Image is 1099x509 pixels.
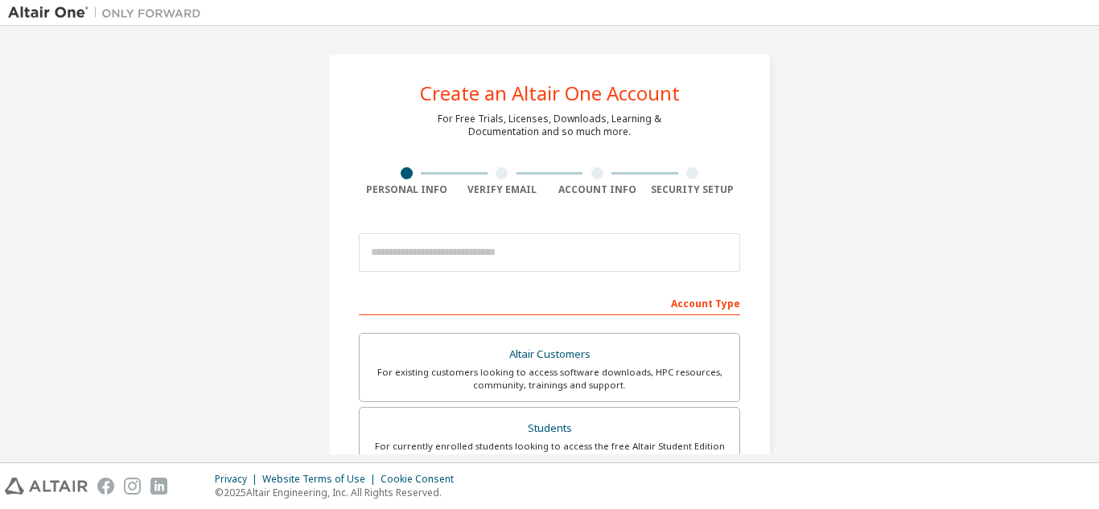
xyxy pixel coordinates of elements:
[369,440,730,466] div: For currently enrolled students looking to access the free Altair Student Edition bundle and all ...
[97,478,114,495] img: facebook.svg
[5,478,88,495] img: altair_logo.svg
[369,366,730,392] div: For existing customers looking to access software downloads, HPC resources, community, trainings ...
[215,486,463,499] p: © 2025 Altair Engineering, Inc. All Rights Reserved.
[381,473,463,486] div: Cookie Consent
[549,183,645,196] div: Account Info
[455,183,550,196] div: Verify Email
[438,113,661,138] div: For Free Trials, Licenses, Downloads, Learning & Documentation and so much more.
[150,478,167,495] img: linkedin.svg
[420,84,680,103] div: Create an Altair One Account
[359,183,455,196] div: Personal Info
[8,5,209,21] img: Altair One
[215,473,262,486] div: Privacy
[359,289,740,315] div: Account Type
[262,473,381,486] div: Website Terms of Use
[645,183,741,196] div: Security Setup
[369,417,730,440] div: Students
[369,343,730,366] div: Altair Customers
[124,478,141,495] img: instagram.svg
